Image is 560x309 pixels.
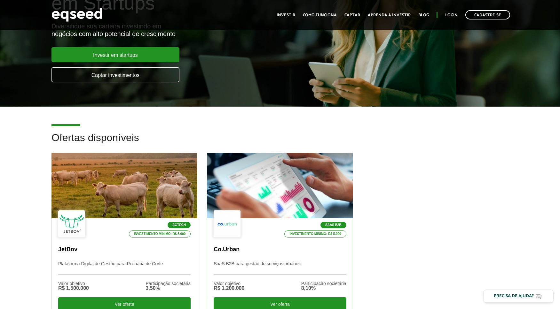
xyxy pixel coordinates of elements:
[214,281,244,286] div: Valor objetivo
[214,286,244,291] div: R$ 1.200.000
[129,230,191,237] p: Investimento mínimo: R$ 5.000
[303,13,337,17] a: Como funciona
[214,246,346,253] p: Co.Urban
[277,13,295,17] a: Investir
[58,281,89,286] div: Valor objetivo
[146,286,191,291] div: 3,50%
[58,246,191,253] p: JetBov
[284,230,346,237] p: Investimento mínimo: R$ 5.000
[445,13,458,17] a: Login
[320,222,346,228] p: SaaS B2B
[51,6,103,23] img: EqSeed
[51,132,509,153] h2: Ofertas disponíveis
[301,281,346,286] div: Participação societária
[465,10,510,19] a: Cadastre-se
[168,222,191,228] p: Agtech
[344,13,360,17] a: Captar
[58,286,89,291] div: R$ 1.500.000
[214,261,346,275] p: SaaS B2B para gestão de serviços urbanos
[301,286,346,291] div: 8,10%
[58,261,191,275] p: Plataforma Digital de Gestão para Pecuária de Corte
[51,22,322,38] div: Diversifique sua carteira investindo em negócios com alto potencial de crescimento
[51,67,179,82] a: Captar investimentos
[51,47,179,62] a: Investir em startups
[146,281,191,286] div: Participação societária
[418,13,429,17] a: Blog
[368,13,411,17] a: Aprenda a investir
